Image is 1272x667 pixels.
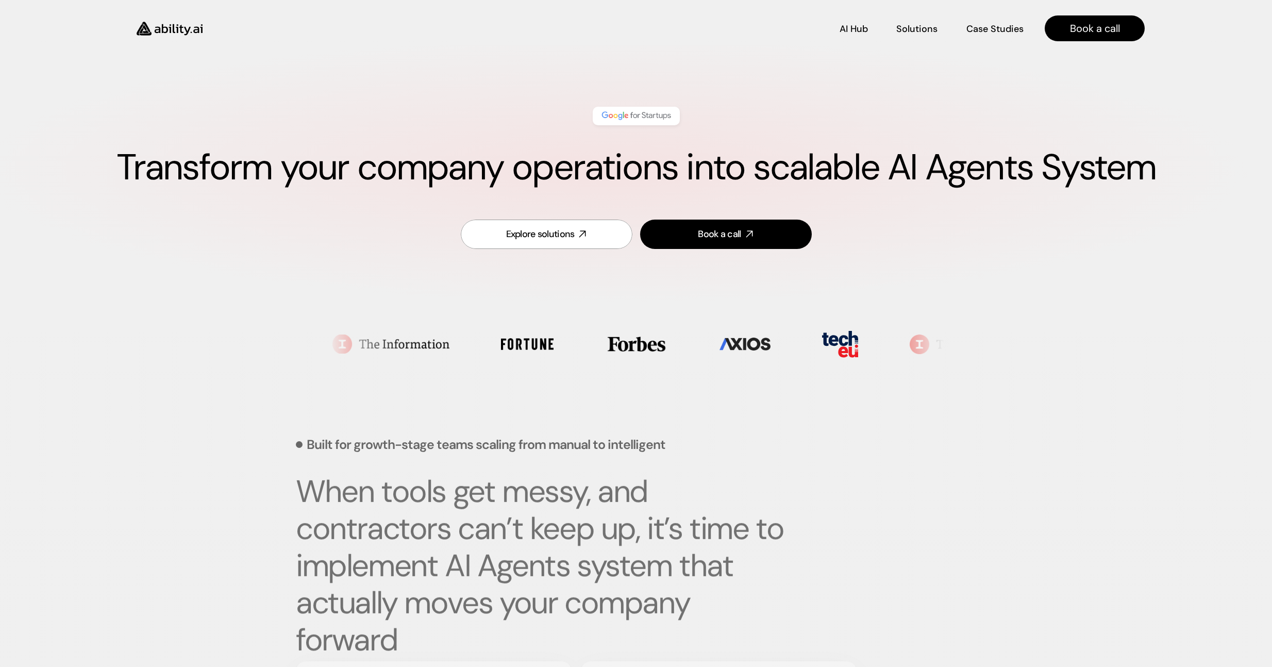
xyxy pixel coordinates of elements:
[461,220,632,249] a: Explore solutions
[698,228,741,241] div: Book a call
[840,23,868,36] p: AI Hub
[896,23,938,36] p: Solutions
[966,23,1024,36] p: Case Studies
[217,15,1145,41] nav: Main navigation
[296,471,791,660] strong: When tools get messy, and contractors can’t keep up, it’s time to implement AI Agents system that...
[1045,15,1145,41] a: Book a call
[1070,21,1120,36] p: Book a call
[506,228,575,241] div: Explore solutions
[307,438,665,451] p: Built for growth-stage teams scaling from manual to intelligent
[966,20,1024,38] a: Case Studies
[41,146,1231,189] h1: Transform your company operations into scalable AI Agents System
[896,20,938,38] a: Solutions
[640,220,812,249] a: Book a call
[840,20,868,38] a: AI Hub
